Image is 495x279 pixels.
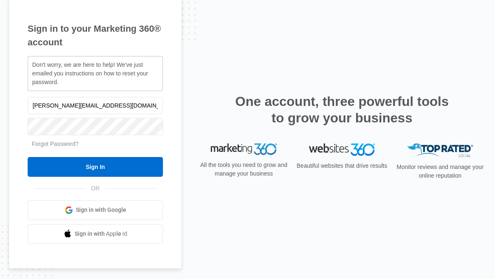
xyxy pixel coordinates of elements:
[407,143,473,157] img: Top Rated Local
[32,141,79,147] a: Forgot Password?
[28,97,163,114] input: Email
[198,161,290,178] p: All the tools you need to grow and manage your business
[233,93,451,126] h2: One account, three powerful tools to grow your business
[394,163,486,180] p: Monitor reviews and manage your online reputation
[28,157,163,177] input: Sign In
[75,230,127,238] span: Sign in with Apple Id
[28,22,163,49] h1: Sign in to your Marketing 360® account
[32,61,148,85] span: Don't worry, we are here to help! We've just emailed you instructions on how to reset your password.
[76,206,126,214] span: Sign in with Google
[296,162,388,170] p: Beautiful websites that drive results
[309,143,375,155] img: Websites 360
[28,224,163,244] a: Sign in with Apple Id
[85,184,106,193] span: OR
[28,200,163,220] a: Sign in with Google
[211,143,277,155] img: Marketing 360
